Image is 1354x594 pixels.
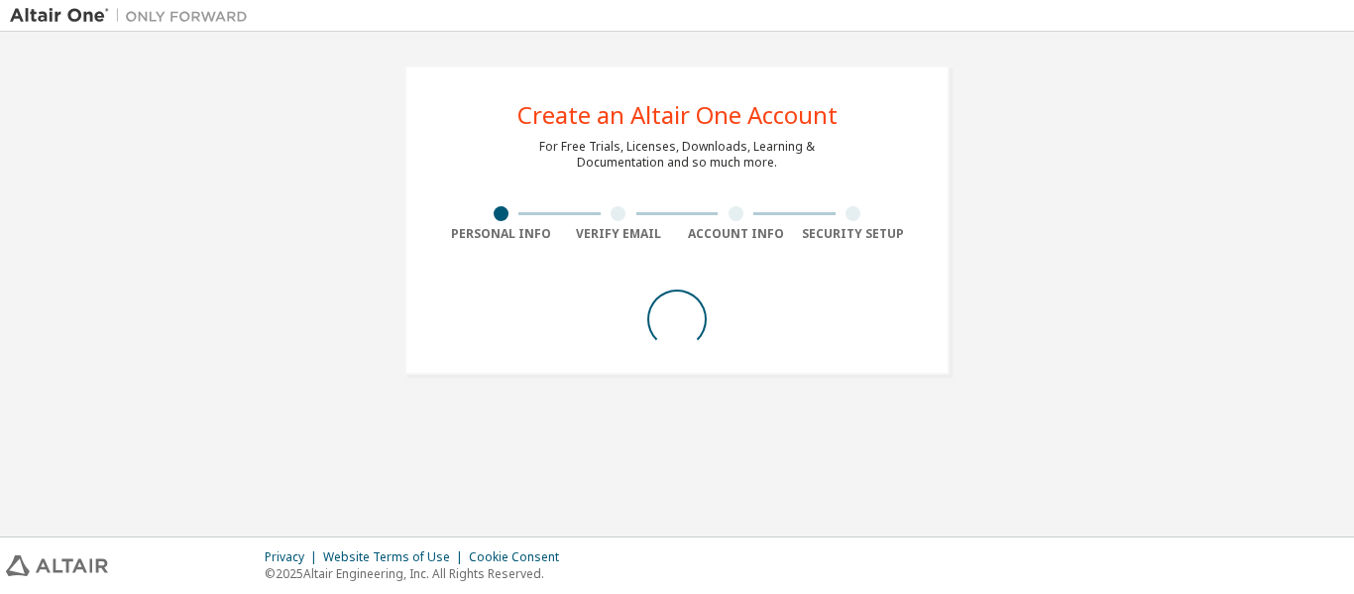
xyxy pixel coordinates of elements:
div: Personal Info [442,226,560,242]
div: For Free Trials, Licenses, Downloads, Learning & Documentation and so much more. [539,139,815,171]
div: Privacy [265,549,323,565]
div: Website Terms of Use [323,549,469,565]
p: © 2025 Altair Engineering, Inc. All Rights Reserved. [265,565,571,582]
div: Cookie Consent [469,549,571,565]
div: Create an Altair One Account [517,103,838,127]
div: Security Setup [795,226,913,242]
div: Verify Email [560,226,678,242]
div: Account Info [677,226,795,242]
img: Altair One [10,6,258,26]
img: altair_logo.svg [6,555,108,576]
